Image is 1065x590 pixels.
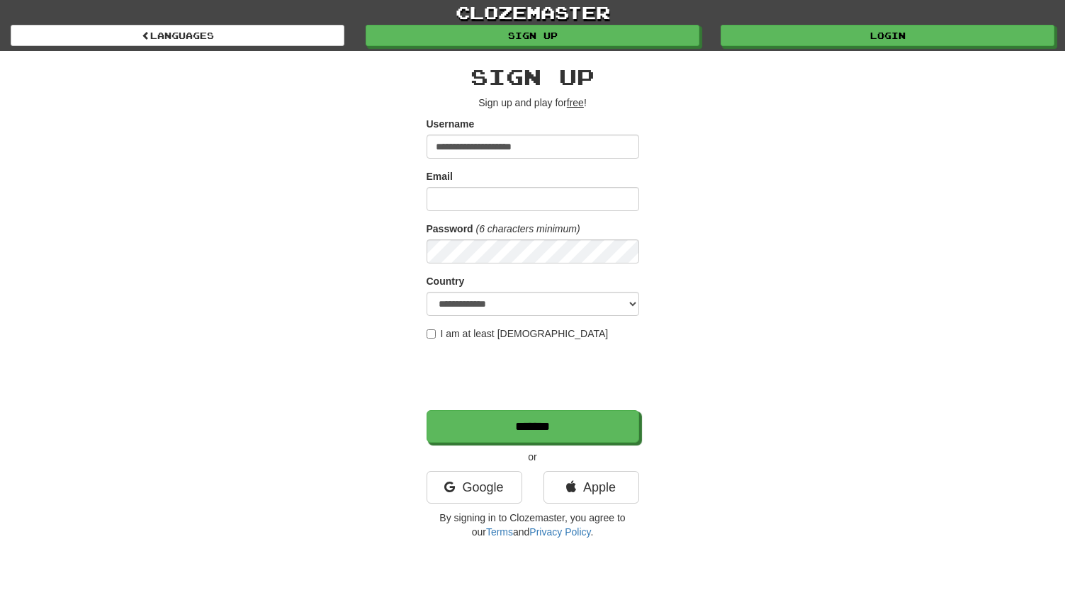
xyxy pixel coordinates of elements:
a: Google [427,471,522,504]
label: Country [427,274,465,288]
input: I am at least [DEMOGRAPHIC_DATA] [427,329,436,339]
h2: Sign up [427,65,639,89]
label: I am at least [DEMOGRAPHIC_DATA] [427,327,609,341]
a: Apple [543,471,639,504]
em: (6 characters minimum) [476,223,580,234]
u: free [567,97,584,108]
a: Terms [486,526,513,538]
p: or [427,450,639,464]
a: Login [721,25,1054,46]
label: Email [427,169,453,183]
iframe: reCAPTCHA [427,348,642,403]
a: Languages [11,25,344,46]
p: By signing in to Clozemaster, you agree to our and . [427,511,639,539]
a: Privacy Policy [529,526,590,538]
p: Sign up and play for ! [427,96,639,110]
a: Sign up [366,25,699,46]
label: Username [427,117,475,131]
label: Password [427,222,473,236]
